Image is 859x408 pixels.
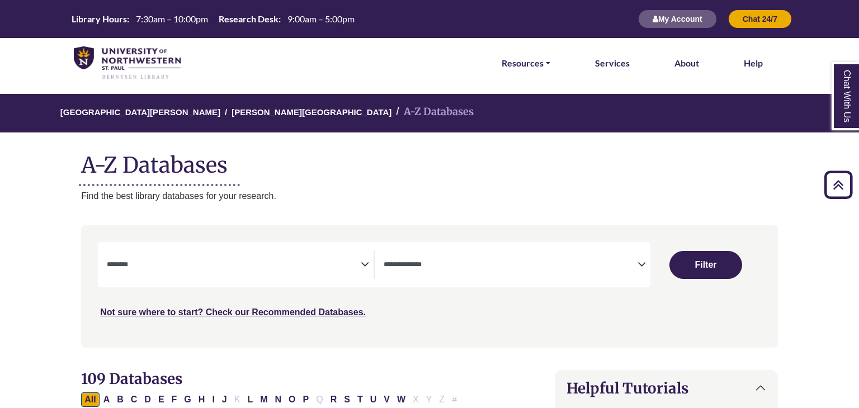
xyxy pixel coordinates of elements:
[81,144,778,178] h1: A-Z Databases
[60,106,220,117] a: [GEOGRAPHIC_DATA][PERSON_NAME]
[181,392,194,407] button: Filter Results G
[391,104,474,120] li: A-Z Databases
[155,392,168,407] button: Filter Results E
[168,392,181,407] button: Filter Results F
[67,13,130,25] th: Library Hours:
[595,56,630,70] a: Services
[728,14,792,23] a: Chat 24/7
[107,261,361,270] textarea: Search
[502,56,550,70] a: Resources
[285,392,299,407] button: Filter Results O
[384,261,638,270] textarea: Search
[367,392,380,407] button: Filter Results U
[128,392,141,407] button: Filter Results C
[300,392,313,407] button: Filter Results P
[74,46,181,80] img: library_home
[394,392,409,407] button: Filter Results W
[136,13,208,24] span: 7:30am – 10:00pm
[820,177,856,192] a: Back to Top
[100,392,114,407] button: Filter Results A
[67,13,359,26] a: Hours Today
[555,371,777,406] button: Helpful Tutorials
[669,251,742,279] button: Submit for Search Results
[272,392,285,407] button: Filter Results N
[341,392,353,407] button: Filter Results S
[81,94,778,132] nav: breadcrumb
[67,13,359,23] table: Hours Today
[81,189,778,203] p: Find the best library databases for your research.
[81,392,99,407] button: All
[81,225,778,347] nav: Search filters
[674,56,699,70] a: About
[287,13,355,24] span: 9:00am – 5:00pm
[257,392,271,407] button: Filter Results M
[638,10,717,29] button: My Account
[81,394,461,404] div: Alpha-list to filter by first letter of database name
[728,10,792,29] button: Chat 24/7
[244,392,256,407] button: Filter Results L
[214,13,281,25] th: Research Desk:
[195,392,209,407] button: Filter Results H
[209,392,218,407] button: Filter Results I
[219,392,230,407] button: Filter Results J
[380,392,393,407] button: Filter Results V
[744,56,763,70] a: Help
[114,392,127,407] button: Filter Results B
[81,369,182,388] span: 109 Databases
[638,14,717,23] a: My Account
[354,392,366,407] button: Filter Results T
[327,392,341,407] button: Filter Results R
[232,106,391,117] a: [PERSON_NAME][GEOGRAPHIC_DATA]
[141,392,154,407] button: Filter Results D
[100,307,366,317] a: Not sure where to start? Check our Recommended Databases.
